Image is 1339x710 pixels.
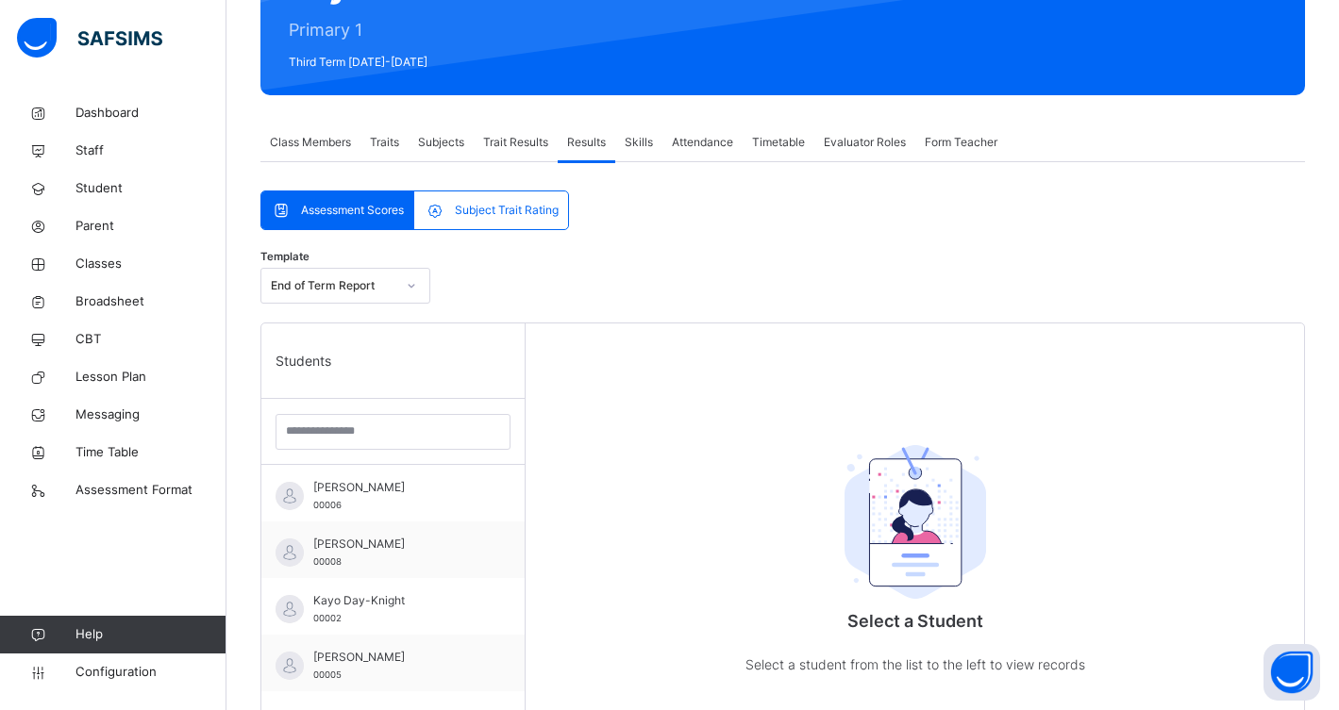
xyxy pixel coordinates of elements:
span: Evaluator Roles [824,134,906,151]
span: Broadsheet [75,292,226,311]
div: End of Term Report [271,277,395,294]
img: student.207b5acb3037b72b59086e8b1a17b1d0.svg [845,445,986,600]
span: Students [276,351,331,371]
span: Parent [75,217,226,236]
span: Assessment Scores [301,202,404,219]
img: default.svg [276,652,304,680]
span: Time Table [75,443,226,462]
p: Select a student from the list to the left to view records [745,652,1085,676]
div: Select a Student [745,397,1085,435]
span: [PERSON_NAME] [313,536,482,553]
span: Student [75,179,226,198]
span: Configuration [75,663,226,682]
span: Form Teacher [925,134,997,151]
span: CBT [75,330,226,349]
span: Attendance [672,134,733,151]
span: Lesson Plan [75,368,226,387]
span: [PERSON_NAME] [313,649,482,666]
span: 00008 [313,556,342,567]
img: default.svg [276,595,304,623]
p: Select a Student [745,608,1085,634]
span: Traits [370,134,399,151]
span: 00005 [313,669,342,680]
span: Staff [75,141,226,160]
span: Subjects [418,134,464,151]
img: default.svg [276,538,304,567]
img: safsims [17,18,162,58]
span: Results [567,134,606,151]
span: Kayo Day-Knight [313,592,482,609]
span: Classes [75,255,226,273]
span: Messaging [75,405,226,424]
span: 00002 [313,613,342,623]
span: Template [260,249,310,265]
span: Assessment Format [75,481,226,500]
img: default.svg [276,482,304,510]
span: Help [75,625,226,644]
button: Open asap [1264,644,1320,701]
span: [PERSON_NAME] [313,479,482,496]
span: Trait Results [483,134,548,151]
span: Dashboard [75,104,226,123]
span: 00006 [313,500,342,510]
span: Subject Trait Rating [455,202,559,219]
span: Timetable [752,134,805,151]
span: Skills [625,134,653,151]
span: Class Members [270,134,351,151]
